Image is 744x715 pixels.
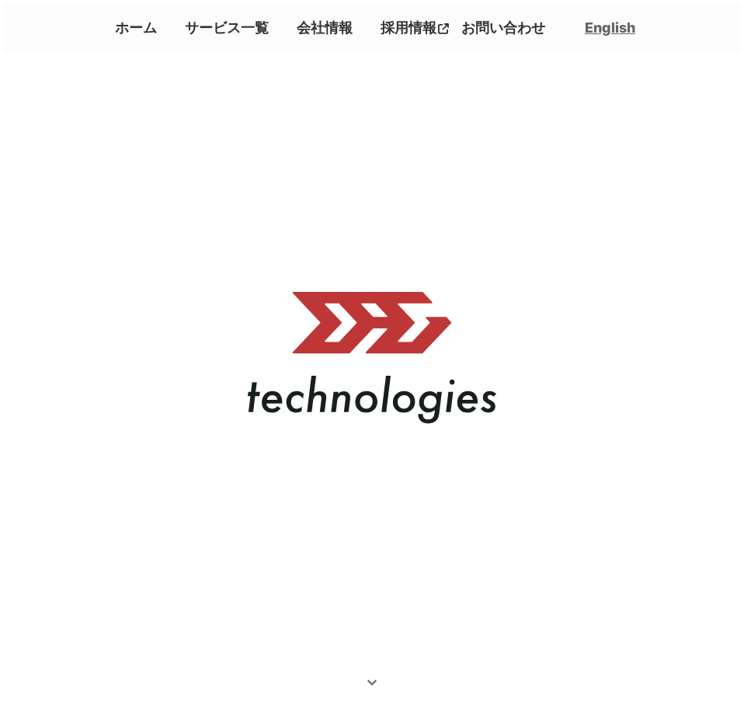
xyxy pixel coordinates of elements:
i: keyboard_arrow_down [363,673,381,692]
a: サービス一覧 [179,15,275,40]
a: ホーム [109,15,163,40]
a: 会社情報 [290,15,359,40]
p: 採用情報 [374,15,438,40]
a: 採用情報 [374,15,455,40]
a: English [585,18,635,37]
a: お問い合わせ [455,15,551,40]
img: メインロゴ [248,291,496,423]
